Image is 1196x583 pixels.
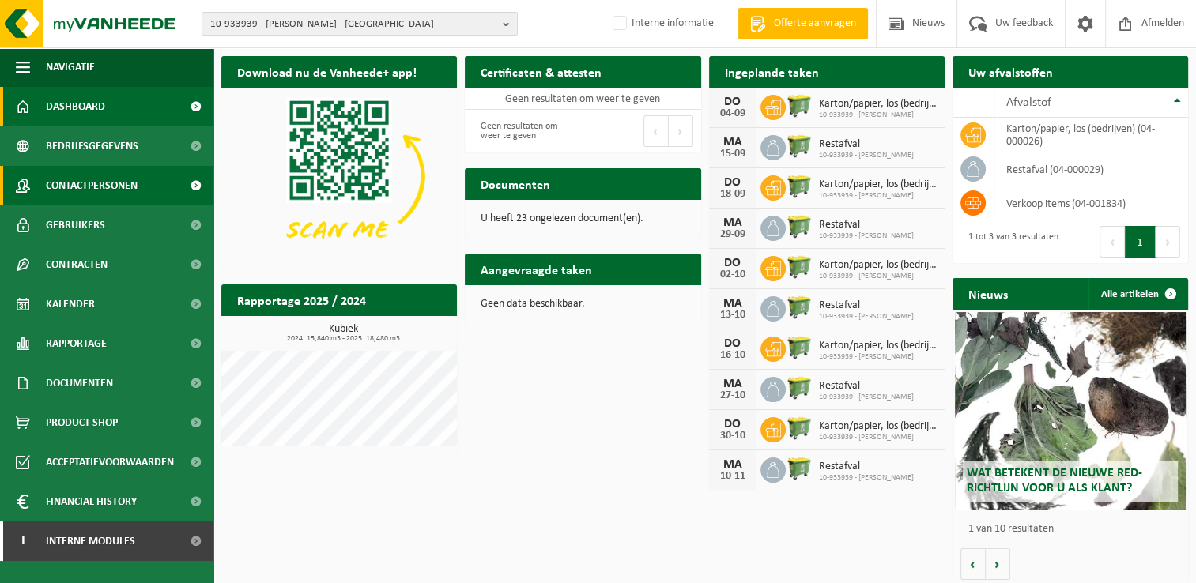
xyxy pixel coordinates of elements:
span: Karton/papier, los (bedrijven) [819,259,937,272]
div: 29-09 [717,229,749,240]
span: Restafval [819,219,914,231]
div: DO [717,96,749,108]
div: 02-10 [717,269,749,280]
span: Karton/papier, los (bedrijven) [819,98,937,111]
div: 10-11 [717,471,749,482]
span: Wat betekent de nieuwe RED-richtlijn voor u als klant? [967,467,1142,495]
p: Geen data beschikbaar. [481,299,685,310]
span: Rapportage [46,324,107,363]
img: WB-0660-HPE-GN-51 [786,455,813,482]
button: Next [669,115,693,147]
img: WB-0660-HPE-GN-51 [786,294,813,321]
div: DO [717,418,749,431]
button: Volgende [986,548,1010,580]
span: 10-933939 - [PERSON_NAME] [819,231,914,241]
span: 10-933939 - [PERSON_NAME] [819,151,914,160]
td: restafval (04-000029) [994,152,1188,186]
span: Product Shop [46,403,118,442]
div: MA [717,216,749,229]
div: 15-09 [717,149,749,160]
span: Kalender [46,284,95,324]
span: Contactpersonen [46,166,138,205]
img: WB-0660-HPE-GN-51 [786,173,813,200]
span: 10-933939 - [PERSON_NAME] - [GEOGRAPHIC_DATA] [210,13,496,36]
div: 16-10 [717,350,749,361]
div: 27-10 [717,390,749,401]
td: verkoop items (04-001834) [994,186,1188,220]
span: Dashboard [46,87,105,126]
h2: Download nu de Vanheede+ app! [221,56,432,87]
span: Financial History [46,482,137,521]
div: MA [717,136,749,149]
span: 10-933939 - [PERSON_NAME] [819,393,914,402]
img: WB-0660-HPE-GN-51 [786,254,813,280]
span: Acceptatievoorwaarden [46,442,174,482]
span: Gebruikers [46,205,105,245]
button: Previous [643,115,669,147]
h2: Rapportage 2025 / 2024 [221,284,382,315]
span: Karton/papier, los (bedrijven) [819,179,937,191]
span: Restafval [819,138,914,151]
button: Next [1156,226,1180,258]
h2: Ingeplande taken [709,56,835,87]
span: 10-933939 - [PERSON_NAME] [819,272,937,281]
span: Restafval [819,299,914,312]
div: 30-10 [717,431,749,442]
h2: Documenten [465,168,566,199]
img: WB-0660-HPE-GN-51 [786,133,813,160]
td: Geen resultaten om weer te geven [465,88,700,110]
a: Wat betekent de nieuwe RED-richtlijn voor u als klant? [955,312,1186,510]
label: Interne informatie [609,12,714,36]
span: 10-933939 - [PERSON_NAME] [819,191,937,201]
div: MA [717,458,749,471]
a: Bekijk rapportage [339,315,455,347]
div: MA [717,297,749,310]
span: Restafval [819,461,914,473]
button: Vorige [960,548,986,580]
button: 1 [1125,226,1156,258]
span: 10-933939 - [PERSON_NAME] [819,433,937,442]
span: Contracten [46,245,108,284]
p: U heeft 23 ongelezen document(en). [481,213,685,224]
div: DO [717,257,749,269]
span: Karton/papier, los (bedrijven) [819,420,937,433]
span: Offerte aanvragen [770,16,860,32]
span: Karton/papier, los (bedrijven) [819,340,937,352]
h2: Nieuws [953,278,1024,309]
span: Bedrijfsgegevens [46,126,138,166]
span: Navigatie [46,47,95,87]
h2: Uw afvalstoffen [953,56,1069,87]
div: Geen resultaten om weer te geven [473,114,575,149]
span: I [16,521,30,561]
h3: Kubiek [229,324,457,343]
span: Afvalstof [1006,96,1051,109]
div: 04-09 [717,108,749,119]
button: 10-933939 - [PERSON_NAME] - [GEOGRAPHIC_DATA] [202,12,518,36]
h2: Aangevraagde taken [465,254,608,284]
div: 1 tot 3 van 3 resultaten [960,224,1058,259]
img: WB-0660-HPE-GN-51 [786,213,813,240]
span: Documenten [46,363,113,403]
span: 10-933939 - [PERSON_NAME] [819,312,914,322]
span: 10-933939 - [PERSON_NAME] [819,473,914,483]
span: 10-933939 - [PERSON_NAME] [819,111,937,120]
span: Interne modules [46,521,135,561]
img: WB-0660-HPE-GN-51 [786,415,813,442]
span: 2024: 15,840 m3 - 2025: 18,480 m3 [229,335,457,343]
div: DO [717,337,749,350]
div: 18-09 [717,189,749,200]
div: DO [717,176,749,189]
img: Download de VHEPlus App [221,88,457,265]
button: Previous [1100,226,1125,258]
a: Offerte aanvragen [738,8,868,39]
img: WB-0660-HPE-GN-51 [786,334,813,361]
img: WB-0660-HPE-GN-51 [786,374,813,401]
span: 10-933939 - [PERSON_NAME] [819,352,937,362]
div: 13-10 [717,310,749,321]
a: Alle artikelen [1088,278,1187,310]
span: Restafval [819,380,914,393]
h2: Certificaten & attesten [465,56,617,87]
p: 1 van 10 resultaten [968,524,1180,535]
img: WB-0660-HPE-GN-51 [786,92,813,119]
td: karton/papier, los (bedrijven) (04-000026) [994,118,1188,152]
